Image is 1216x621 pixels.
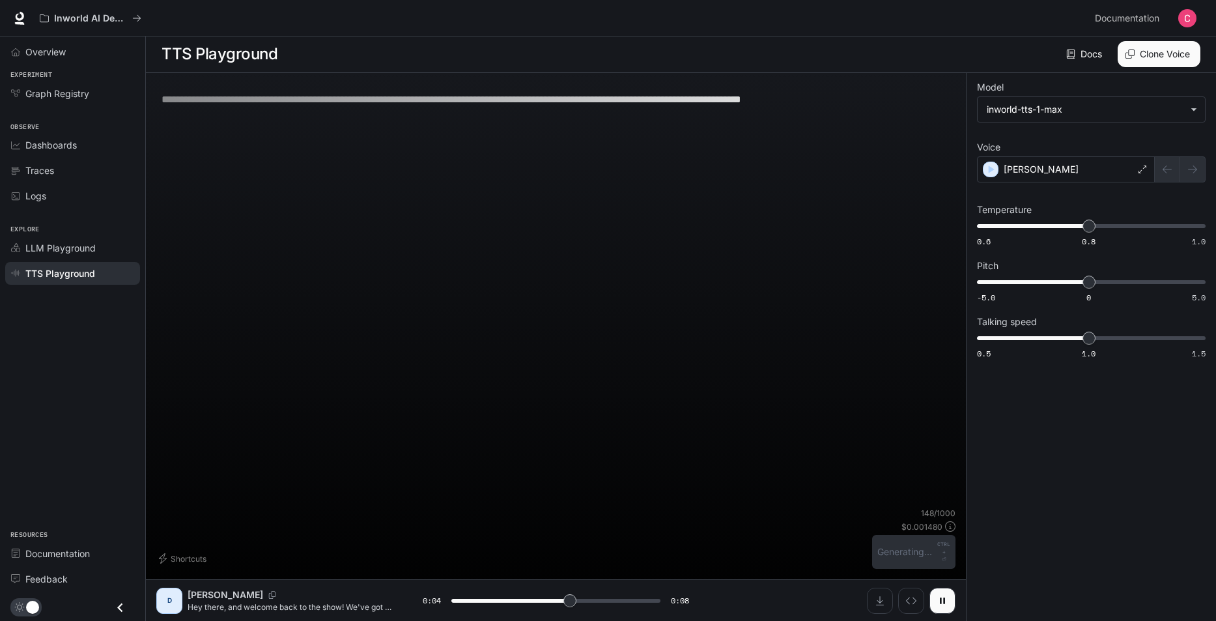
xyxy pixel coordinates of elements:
[34,5,147,31] button: All workspaces
[25,267,95,280] span: TTS Playground
[1090,5,1169,31] a: Documentation
[671,594,689,607] span: 0:08
[867,588,893,614] button: Download audio
[25,572,68,586] span: Feedback
[1082,236,1096,247] span: 0.8
[1192,292,1206,303] span: 5.0
[5,568,140,590] a: Feedback
[977,236,991,247] span: 0.6
[159,590,180,611] div: D
[1095,10,1159,27] span: Documentation
[25,189,46,203] span: Logs
[25,45,66,59] span: Overview
[54,13,127,24] p: Inworld AI Demos
[1174,5,1200,31] button: User avatar
[5,184,140,207] a: Logs
[5,542,140,565] a: Documentation
[898,588,924,614] button: Inspect
[1004,163,1079,176] p: [PERSON_NAME]
[26,599,39,614] span: Dark mode toggle
[263,591,281,599] button: Copy Voice ID
[977,292,995,303] span: -5.0
[1192,236,1206,247] span: 1.0
[977,317,1037,326] p: Talking speed
[25,138,77,152] span: Dashboards
[977,83,1004,92] p: Model
[5,237,140,259] a: LLM Playground
[188,601,391,613] p: Hey there, and welcome back to the show! We've got a fascinating episode lined up [DATE], includi...
[25,547,90,560] span: Documentation
[25,241,96,255] span: LLM Playground
[978,97,1205,122] div: inworld-tts-1-max
[1178,9,1196,27] img: User avatar
[977,348,991,359] span: 0.5
[901,521,942,532] p: $ 0.001480
[1086,292,1091,303] span: 0
[162,41,277,67] h1: TTS Playground
[977,205,1032,214] p: Temperature
[188,588,263,601] p: [PERSON_NAME]
[987,103,1184,116] div: inworld-tts-1-max
[1192,348,1206,359] span: 1.5
[5,82,140,105] a: Graph Registry
[977,261,998,270] p: Pitch
[1118,41,1200,67] button: Clone Voice
[423,594,441,607] span: 0:04
[25,164,54,177] span: Traces
[5,40,140,63] a: Overview
[5,134,140,156] a: Dashboards
[977,143,1000,152] p: Voice
[5,159,140,182] a: Traces
[921,508,955,519] p: 148 / 1000
[25,87,89,100] span: Graph Registry
[106,594,135,621] button: Close drawer
[156,548,212,569] button: Shortcuts
[5,262,140,285] a: TTS Playground
[1082,348,1096,359] span: 1.0
[1064,41,1107,67] a: Docs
